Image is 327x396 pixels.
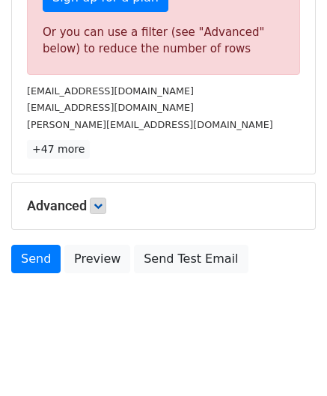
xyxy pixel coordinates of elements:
iframe: Chat Widget [252,324,327,396]
a: Send Test Email [134,245,248,273]
a: +47 more [27,140,90,159]
div: Or you can use a filter (see "Advanced" below) to reduce the number of rows [43,24,284,58]
small: [EMAIL_ADDRESS][DOMAIN_NAME] [27,85,194,97]
a: Preview [64,245,130,273]
small: [PERSON_NAME][EMAIL_ADDRESS][DOMAIN_NAME] [27,119,273,130]
h5: Advanced [27,198,300,214]
small: [EMAIL_ADDRESS][DOMAIN_NAME] [27,102,194,113]
a: Send [11,245,61,273]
